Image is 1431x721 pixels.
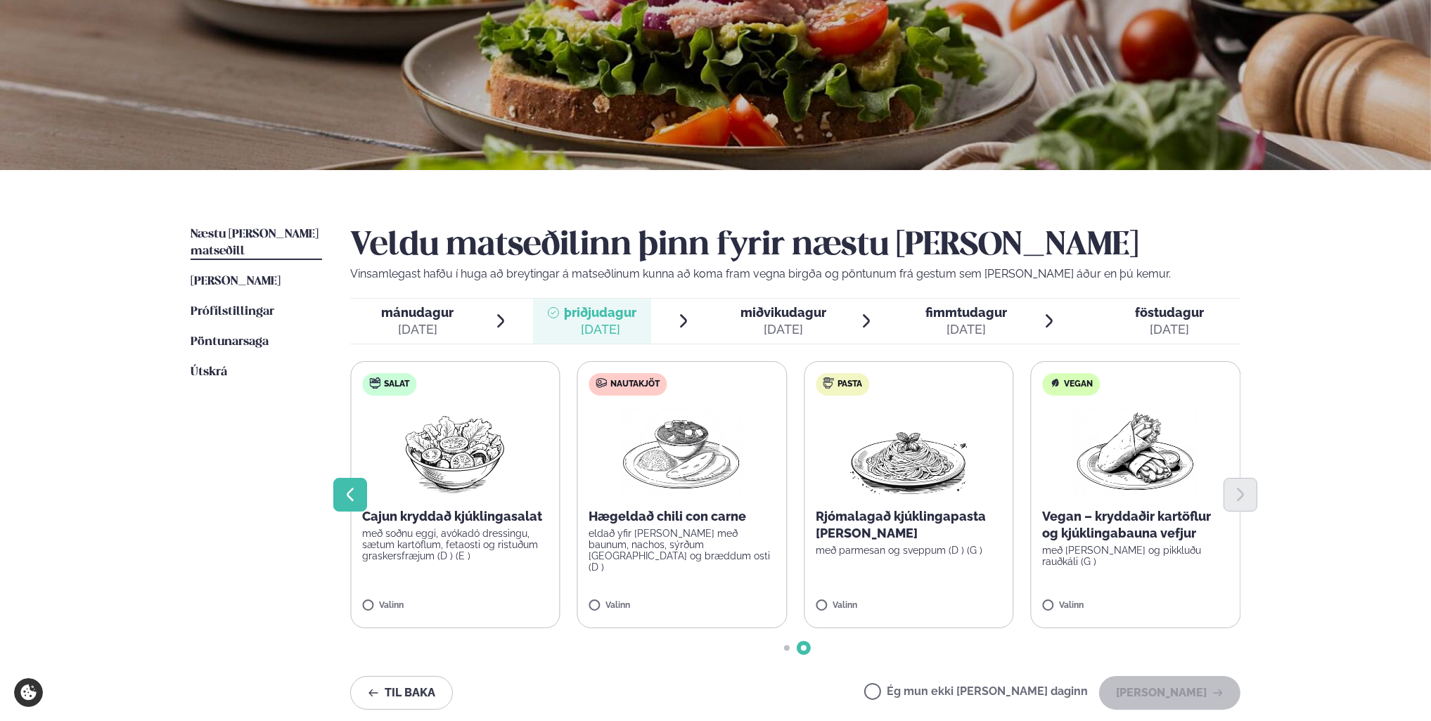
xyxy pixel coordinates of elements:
p: Rjómalagað kjúklingapasta [PERSON_NAME] [816,508,1002,542]
span: Næstu [PERSON_NAME] matseðill [191,228,319,257]
div: [DATE] [925,321,1007,338]
span: mánudagur [382,305,454,320]
p: með [PERSON_NAME] og pikkluðu rauðkáli (G ) [1043,545,1229,567]
span: Vegan [1065,379,1093,390]
a: Næstu [PERSON_NAME] matseðill [191,226,322,260]
div: [DATE] [565,321,637,338]
span: [PERSON_NAME] [191,275,281,287]
button: Til baka [350,676,453,710]
p: með parmesan og sveppum (D ) (G ) [816,545,1002,556]
p: eldað yfir [PERSON_NAME] með baunum, nachos, sýrðum [GEOGRAPHIC_DATA] og bræddum osti (D ) [589,528,776,573]
button: Next slide [1224,478,1257,512]
a: [PERSON_NAME] [191,273,281,290]
img: Spagetti.png [847,407,970,497]
span: fimmtudagur [925,305,1007,320]
p: Cajun kryddað kjúklingasalat [362,508,548,525]
span: Útskrá [191,366,227,378]
p: Vinsamlegast hafðu í huga að breytingar á matseðlinum kunna að koma fram vegna birgða og pöntunum... [350,266,1240,282]
span: Pasta [838,379,862,390]
img: beef.svg [596,377,608,389]
button: Previous slide [333,478,367,512]
span: Nautakjöt [611,379,660,390]
img: salad.svg [369,377,380,389]
a: Prófílstillingar [191,304,274,320]
p: Hægeldað chili con carne [589,508,776,525]
img: Salad.png [393,407,518,497]
span: miðvikudagur [740,305,826,320]
img: pasta.svg [823,377,834,389]
div: [DATE] [1135,321,1204,338]
span: Go to slide 2 [801,645,807,651]
img: Wraps.png [1074,407,1198,497]
img: Vegan.svg [1050,377,1061,389]
img: Curry-Rice-Naan.png [620,407,744,497]
p: með soðnu eggi, avókadó dressingu, sætum kartöflum, fetaosti og ristuðum graskersfræjum (D ) (E ) [362,528,548,561]
div: [DATE] [382,321,454,338]
span: föstudagur [1135,305,1204,320]
div: [DATE] [740,321,826,338]
a: Útskrá [191,364,227,381]
span: Prófílstillingar [191,306,274,318]
h2: Veldu matseðilinn þinn fyrir næstu [PERSON_NAME] [350,226,1240,266]
a: Cookie settings [14,678,43,707]
a: Pöntunarsaga [191,334,269,351]
span: þriðjudagur [565,305,637,320]
button: [PERSON_NAME] [1099,676,1240,710]
span: Salat [384,379,409,390]
span: Pöntunarsaga [191,336,269,348]
span: Go to slide 1 [784,645,790,651]
p: Vegan – kryddaðir kartöflur og kjúklingabauna vefjur [1043,508,1229,542]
